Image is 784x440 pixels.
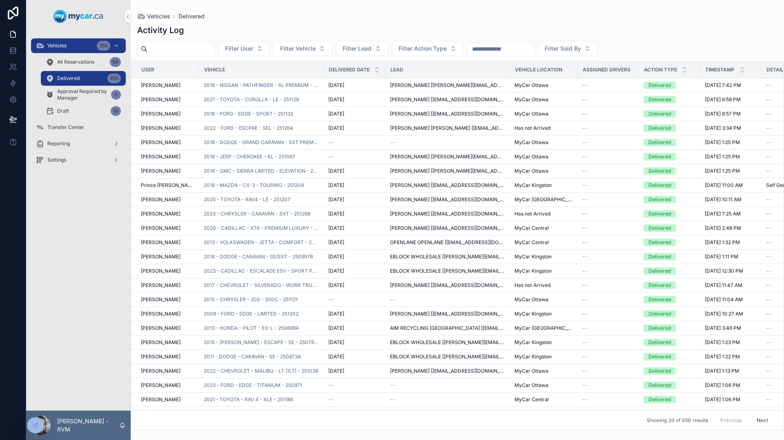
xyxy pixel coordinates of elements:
span: 2015 - CHRYSLER - 200 - 200C - 251121 [204,296,298,303]
span: -- [582,182,587,189]
span: [DATE] 1:22 PM [705,353,740,360]
span: -- [766,125,771,131]
span: 2017 - CHEVROLET - SILVERADO - WORK TRUCK/LS/FLEET/BASE - 251258 [204,282,318,289]
a: 2020 - CADILLAC - XT4 - PREMIUM LUXURY - 251007 [204,225,318,231]
span: [PERSON_NAME] [[EMAIL_ADDRESS][DOMAIN_NAME]] [390,225,505,231]
span: -- [582,396,587,403]
span: MyCar Ottawa [514,96,548,103]
span: Delivered Date [329,67,370,73]
span: VEHICLE LOCATION [515,67,562,73]
span: [DATE] 3:46 PM [705,325,741,331]
span: [PERSON_NAME] [141,368,180,374]
span: -- [582,139,587,146]
div: Delivered [648,182,671,189]
span: -- [582,253,587,260]
span: 2023 - FORD - EDGE - TITANIUM - 250971 [204,382,302,389]
span: [PERSON_NAME] [[EMAIL_ADDRESS][DOMAIN_NAME]] [390,96,505,103]
span: Delivered [178,12,205,20]
span: 2021 - TOYOTA - RAV 4 - XLE - 251188 [204,396,293,403]
span: [DATE] [328,168,344,174]
span: MyCar Kingston [514,182,552,189]
span: [DATE] [328,182,344,189]
span: [DATE] 1:13 PM [705,368,739,374]
span: [DATE] 1:06 PM [705,382,740,389]
a: 2018 - JEEP - CHEROKEE - KL - 251067 [204,153,295,160]
span: -- [582,111,587,117]
span: [PERSON_NAME] [141,211,180,217]
span: [PERSON_NAME] [141,253,180,260]
span: [DATE] [328,268,344,274]
a: Delivered656 [41,71,126,86]
span: MyCar [GEOGRAPHIC_DATA] [514,325,572,331]
span: [DATE] 1:25 PM [705,168,740,174]
span: [DATE] 10:11 AM [705,196,742,203]
div: scrollable content [26,33,131,178]
div: Delivered [648,124,671,132]
span: Filter Sold By [545,44,581,53]
span: Vehicles [147,12,170,20]
span: MyCar [GEOGRAPHIC_DATA] [514,196,572,203]
span: [DATE] [328,125,344,131]
span: Approval Required by Manager [57,88,108,101]
a: 2022 - CHEVROLET - MALIBU - LT (1LT) - 251039 [204,368,318,374]
span: -- [766,268,771,274]
span: Transfer Center [47,124,84,131]
span: MyCar Kingston [514,353,552,360]
span: 2018 - NISSAN - PATHFINDER - SL PREMIUM - 250647 [204,82,318,89]
span: -- [582,211,587,217]
span: -- [582,382,587,389]
span: 2009 - FORD - EDGE - LIMITED - 251202 [204,311,298,317]
span: [DATE] [328,311,344,317]
span: [DATE] 3:34 PM [705,125,741,131]
a: Vehicles355 [31,38,126,53]
span: -- [390,296,395,303]
div: Delivered [648,224,671,232]
div: 656 [107,73,121,83]
span: -- [766,339,771,346]
a: 2011 - DODGE - CARAVAN - SE - 250873A [204,353,301,360]
span: -- [766,196,771,203]
span: [DATE] [328,196,344,203]
span: Action Type [644,67,677,73]
div: Delivered [648,96,671,103]
span: [PERSON_NAME] [[PERSON_NAME][EMAIL_ADDRESS][PERSON_NAME][DOMAIN_NAME]] [390,168,505,174]
span: -- [766,82,771,89]
span: [PERSON_NAME] [141,353,180,360]
a: Approval Required by Manager5 [41,87,126,102]
div: Delivered [648,267,671,275]
button: Next [751,414,774,427]
a: 2018 - DODGE - GRAND CARAVAN - SXT PREMIUM - 250931 [204,139,318,146]
span: MyCar Ottawa [514,82,548,89]
span: -- [766,96,771,103]
span: Assigned Drivers [583,67,630,73]
span: AIM RECYCLING [GEOGRAPHIC_DATA] [[EMAIL_ADDRESS][DOMAIN_NAME]] [390,325,505,331]
span: [PERSON_NAME] [PERSON_NAME] [[EMAIL_ADDRESS][DOMAIN_NAME]] [390,125,505,131]
div: Delivered [648,253,671,260]
span: [PERSON_NAME] [141,111,180,117]
div: 10 [111,106,121,116]
span: MyCar Central [514,396,549,403]
span: [DATE] 11:47 AM [705,282,742,289]
span: All Reservations [57,59,94,65]
button: Select Button [273,41,332,56]
span: -- [582,353,587,360]
span: -- [766,353,771,360]
div: Delivered [648,353,671,360]
a: Vehicles [137,12,170,20]
span: [PERSON_NAME] [[EMAIL_ADDRESS][DOMAIN_NAME]] [390,282,505,289]
span: 2022 - FORD - ESCPAE - SEL - 251264 [204,125,293,131]
span: [PERSON_NAME] [141,311,180,317]
span: -- [390,396,395,403]
a: All Reservations54 [41,55,126,69]
span: MyCar Ottawa [514,296,548,303]
span: EBLOCK WHOLESALE [[PERSON_NAME][EMAIL_ADDRESS][PERSON_NAME][DOMAIN_NAME]] [390,268,505,274]
span: [DATE] 6:57 PM [705,111,741,117]
span: Timestamp [705,67,735,73]
span: MyCar Ottawa [514,368,548,374]
div: Delivered [648,196,671,203]
span: -- [328,382,333,389]
a: 2025 - TOYOTA - RAV4 - LE - 251207 [204,196,290,203]
span: -- [328,153,333,160]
